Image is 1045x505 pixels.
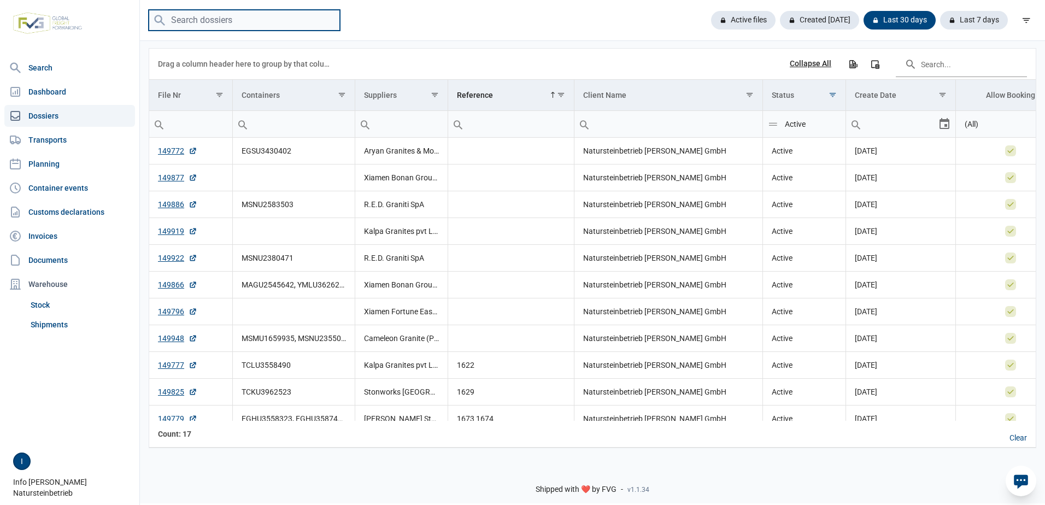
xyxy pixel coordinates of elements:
div: filter [1017,10,1036,30]
div: Last 7 days [940,11,1008,30]
span: Show filter options for column 'Containers' [338,91,346,99]
td: Cameleon Granite (PTY) Ltd. [355,325,448,352]
a: Stock [26,295,135,315]
span: [DATE] [855,280,877,289]
span: [DATE] [855,173,877,182]
a: 149779 [158,413,197,424]
td: Active [762,245,846,272]
span: [DATE] [855,200,877,209]
input: Filter cell [149,111,232,137]
a: Search [4,57,135,79]
a: 149919 [158,226,197,237]
input: Filter cell [355,111,448,137]
input: Search dossiers [149,10,340,31]
input: Filter cell [448,111,574,137]
td: Filter cell [355,111,448,138]
a: 149825 [158,386,197,397]
span: [DATE] [855,227,877,236]
td: Column Create Date [846,80,956,111]
td: EGHU3558323, EGHU3587466 [232,406,355,432]
td: Active [762,352,846,379]
div: File Nr [158,91,181,99]
a: Invoices [4,225,135,247]
td: 1622 [448,352,574,379]
div: Containers [242,91,280,99]
td: Filter cell [762,111,846,138]
td: Active [762,379,846,406]
td: TCLU3558490 [232,352,355,379]
td: Active [762,138,846,165]
a: Dossiers [4,105,135,127]
td: Active [762,325,846,352]
span: Show filter options for column 'File Nr' [215,91,224,99]
td: Natursteinbetrieb [PERSON_NAME] GmbH [574,298,762,325]
td: Active [762,191,846,218]
a: 149866 [158,279,197,290]
img: FVG - Global freight forwarding [9,8,86,38]
td: Column Suppliers [355,80,448,111]
td: Filter cell [846,111,956,138]
td: Filter cell [232,111,355,138]
div: Select [938,111,951,137]
span: [DATE] [855,414,877,423]
td: Kalpa Granites pvt Ltd [355,218,448,245]
div: Search box [763,111,783,137]
a: 149948 [158,333,197,344]
td: Filter cell [448,111,574,138]
div: Search box [355,111,375,137]
a: Planning [4,153,135,175]
td: Aryan Granites & Monuments Pvt. Ltd. [355,138,448,165]
a: 149777 [158,360,197,371]
td: Column Reference [448,80,574,111]
td: 1673 1674 [448,406,574,432]
div: Reference [457,91,493,99]
td: Natursteinbetrieb [PERSON_NAME] GmbH [574,325,762,352]
input: Filter cell [763,111,846,137]
div: Export all data to Excel [843,54,862,74]
td: Stonworks [GEOGRAPHIC_DATA] [355,379,448,406]
span: [DATE] [855,146,877,155]
div: Warehouse [4,273,135,295]
div: Info [PERSON_NAME] Natursteinbetrieb [13,453,133,498]
td: Filter cell [574,111,762,138]
a: 149772 [158,145,197,156]
a: Dashboard [4,81,135,103]
input: Search in the data grid [896,51,1027,77]
div: File Nr Count: 17 [158,428,224,439]
td: Natursteinbetrieb [PERSON_NAME] GmbH [574,138,762,165]
td: Xiamen Fortune East Imp & Exp Co., Ltd. [355,298,448,325]
span: [DATE] [855,361,877,369]
input: Filter cell [846,111,938,137]
a: 149796 [158,306,197,317]
div: Search box [233,111,253,137]
td: MSNU2583503 [232,191,355,218]
td: Column Client Name [574,80,762,111]
td: Natursteinbetrieb [PERSON_NAME] GmbH [574,245,762,272]
div: Collapse All [790,59,831,69]
td: Active [762,272,846,298]
td: Column Containers [232,80,355,111]
td: MAGU2545642, YMLU3626250, YMMU1061965 [232,272,355,298]
a: Container events [4,177,135,199]
div: Search box [448,111,468,137]
td: 1629 [448,379,574,406]
a: Transports [4,129,135,151]
div: Column Chooser [865,54,885,74]
span: Shipped with ❤️ by FVG [536,485,617,495]
div: Last 30 days [864,11,936,30]
td: Filter cell [149,111,232,138]
a: 149886 [158,199,197,210]
td: Natursteinbetrieb [PERSON_NAME] GmbH [574,406,762,432]
span: [DATE] [855,387,877,396]
span: - [621,485,623,495]
div: Status [772,91,794,99]
div: Search box [574,111,594,137]
span: Show filter options for column 'Status' [829,91,837,99]
td: EGSU3430402 [232,138,355,165]
div: Suppliers [364,91,397,99]
td: [PERSON_NAME] Stones LLP [355,406,448,432]
span: [DATE] [855,254,877,262]
td: Active [762,165,846,191]
div: Client Name [583,91,626,99]
div: Search box [149,111,169,137]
